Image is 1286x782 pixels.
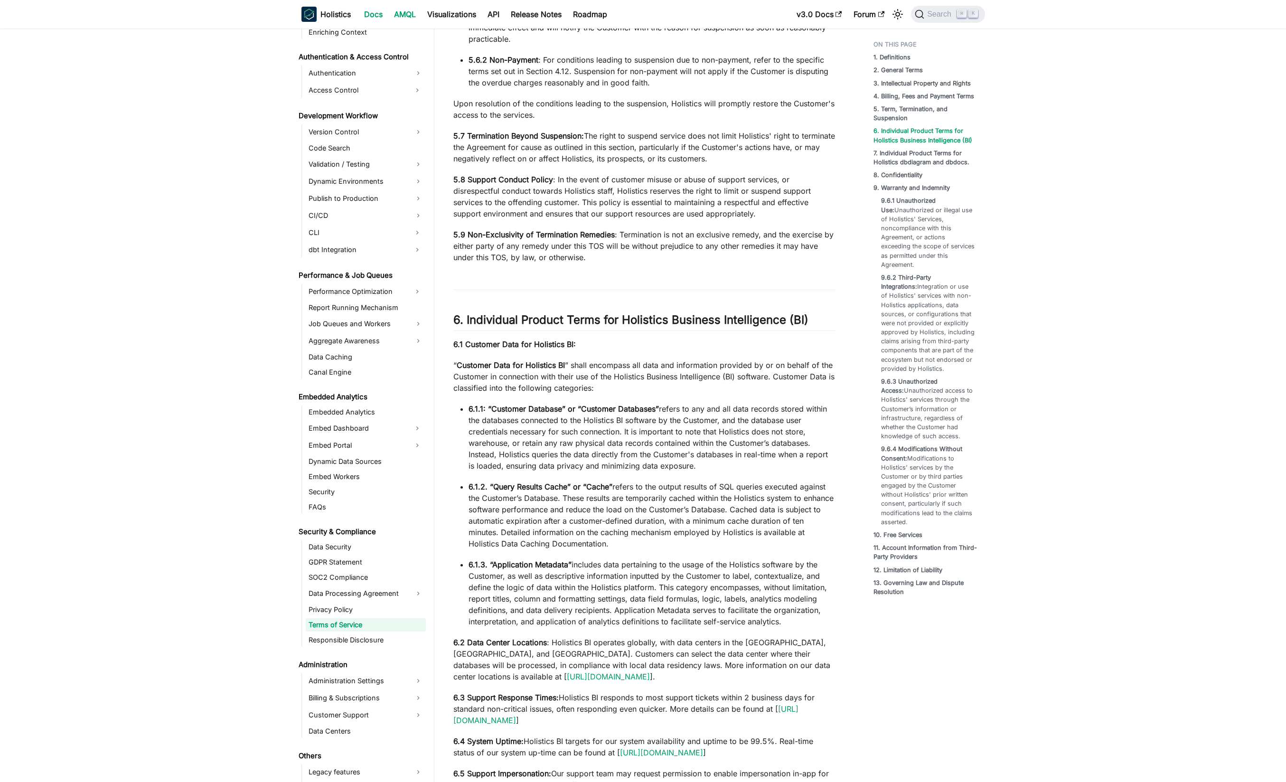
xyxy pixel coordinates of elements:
a: 10. Free Services [873,530,922,539]
a: Job Queues and Workers [306,316,426,331]
a: Visualizations [422,7,482,22]
strong: 12. Limitation of Liability [873,566,942,574]
a: Performance Optimization [306,284,409,299]
a: Dynamic Environments [306,174,426,189]
p: The right to suspend service does not limit Holistics' right to terminate the Agreement for cause... [453,130,835,164]
p: : Holistics BI operates globally, with data centers in the [GEOGRAPHIC_DATA], [GEOGRAPHIC_DATA], ... [453,637,835,682]
a: Forum [848,7,890,22]
strong: 9.6.4 Modifications Without Consent: [881,445,962,462]
a: 9.6.1 Unauthorized Use:Unauthorized or illegal use of Holistics' Services, noncompliance with thi... [881,196,976,269]
strong: 10. Free Services [873,531,922,538]
button: Expand sidebar category 'CLI' [409,225,426,240]
a: Validation / Testing [306,157,426,172]
a: Customer Support [306,707,426,723]
a: Embedded Analytics [296,390,426,404]
p: : In the event of customer misuse or abuse of support services, or disrespectful conduct towards ... [453,174,835,219]
p: : For conditions leading to suspension due to non-payment, refer to the specific terms set out in... [469,54,835,88]
a: Legacy features [306,764,426,780]
a: Others [296,749,426,763]
a: 7. Individual Product Terms for Holistics dbdiagram and dbdocs. [873,149,979,167]
button: Search (Command+K) [911,6,985,23]
p: “ ” shall encompass all data and information provided by or on behalf of the Customer in connecti... [453,359,835,394]
a: Embedded Analytics [306,405,426,419]
a: Authentication [306,66,426,81]
a: Access Control [306,83,409,98]
p: refers to any and all data records stored within the databases connected to the Holistics BI soft... [469,403,835,471]
strong: Customer Data for Holistics BI [457,360,565,370]
a: Version Control [306,124,426,140]
strong: 9.6.3 Unauthorized Access: [881,378,938,394]
p: Upon resolution of the conditions leading to the suspension, Holistics will promptly restore the ... [453,98,835,121]
a: 9.6.4 Modifications Without Consent:Modifications to Holistics' services by the Customer or by th... [881,444,976,527]
strong: 6.1.3. “Application Metadata” [469,560,572,569]
a: HolisticsHolistics [301,7,351,22]
strong: 3. Intellectual Property and Rights [873,80,971,87]
p: Holistics BI targets for our system availability and uptime to be 99.5%. Real-time status of our ... [453,735,835,758]
button: Expand sidebar category 'Access Control' [409,83,426,98]
a: Data Processing Agreement [306,586,426,601]
a: 9. Warranty and Indemnity [873,183,950,192]
a: 11. Account Information from Third-Party Providers [873,543,979,561]
a: SOC2 Compliance [306,571,426,584]
a: v3.0 Docs [791,7,848,22]
strong: 8. Confidentiality [873,171,922,179]
strong: 6.1.1: “Customer Database” or “Customer Databases” [469,404,659,414]
a: Data Security [306,540,426,554]
strong: 13. Governing Law and Dispute Resolution [873,579,964,595]
strong: 9.6.2 Third-Party Integrations: [881,274,931,290]
p: refers to the output results of SQL queries executed against the Customer’s Database. These resul... [469,481,835,549]
strong: 6. Individual Product Terms for Holistics Business Intelligence (BI) [453,313,808,327]
strong: 6.1 Customer Data for Holistics BI: [453,339,576,349]
span: Search [924,10,957,19]
a: Docs [358,7,388,22]
button: Expand sidebar category 'Embed Portal' [409,438,426,453]
a: dbt Integration [306,242,409,257]
a: 13. Governing Law and Dispute Resolution [873,578,979,596]
kbd: K [968,9,978,18]
strong: 5.6.2 Non-Payment [469,55,538,65]
a: 9.6.3 Unauthorized Access:Unauthorized access to Holistics' services through the Customer’s infor... [881,377,976,441]
a: 9.6.2 Third-Party Integrations:Integration or use of Holistics' services with non-Holistics appli... [881,273,976,373]
a: Aggregate Awareness [306,333,426,349]
a: Publish to Production [306,191,426,206]
strong: 1. Definitions [873,54,911,61]
strong: 6.4 System Uptime: [453,736,524,746]
strong: 5. Term, Termination, and Suspension [873,105,948,122]
a: 8. Confidentiality [873,170,922,179]
a: 5. Term, Termination, and Suspension [873,104,979,122]
button: Expand sidebar category 'dbt Integration' [409,242,426,257]
strong: 6.1.2. “Query Results Cache” or “Cache” [469,482,612,491]
a: Canal Engine [306,366,426,379]
a: Report Running Mechanism [306,301,426,314]
a: Security [306,485,426,499]
a: 4. Billing, Fees and Payment Terms [873,92,974,101]
a: GDPR Statement [306,556,426,569]
nav: Docs sidebar [292,28,434,782]
a: Release Notes [505,7,567,22]
a: Responsible Disclosure [306,633,426,647]
a: Administration [296,658,426,671]
button: Expand sidebar category 'Embed Dashboard' [409,421,426,436]
a: Code Search [306,141,426,155]
a: Embed Portal [306,438,409,453]
a: Authentication & Access Control [296,50,426,64]
strong: 7. Individual Product Terms for Holistics dbdiagram and dbdocs. [873,150,969,166]
a: API [482,7,505,22]
p: includes data pertaining to the usage of the Holistics software by the Customer, as well as descr... [469,559,835,627]
a: 12. Limitation of Liability [873,565,942,575]
a: Dynamic Data Sources [306,455,426,468]
a: Performance & Job Queues [296,269,426,282]
strong: 6. Individual Product Terms for Holistics Business Intelligence (BI) [873,127,972,143]
strong: 5.8 Support Conduct Policy [453,175,553,184]
a: Administration Settings [306,673,426,688]
b: Holistics [320,9,351,20]
button: Expand sidebar category 'Performance Optimization' [409,284,426,299]
img: Holistics [301,7,317,22]
a: Data Centers [306,725,426,738]
a: 1. Definitions [873,53,911,62]
a: AMQL [388,7,422,22]
a: Terms of Service [306,618,426,631]
a: Security & Compliance [296,525,426,538]
strong: 6.2 Data Center Locations [453,638,547,647]
a: CLI [306,225,409,240]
